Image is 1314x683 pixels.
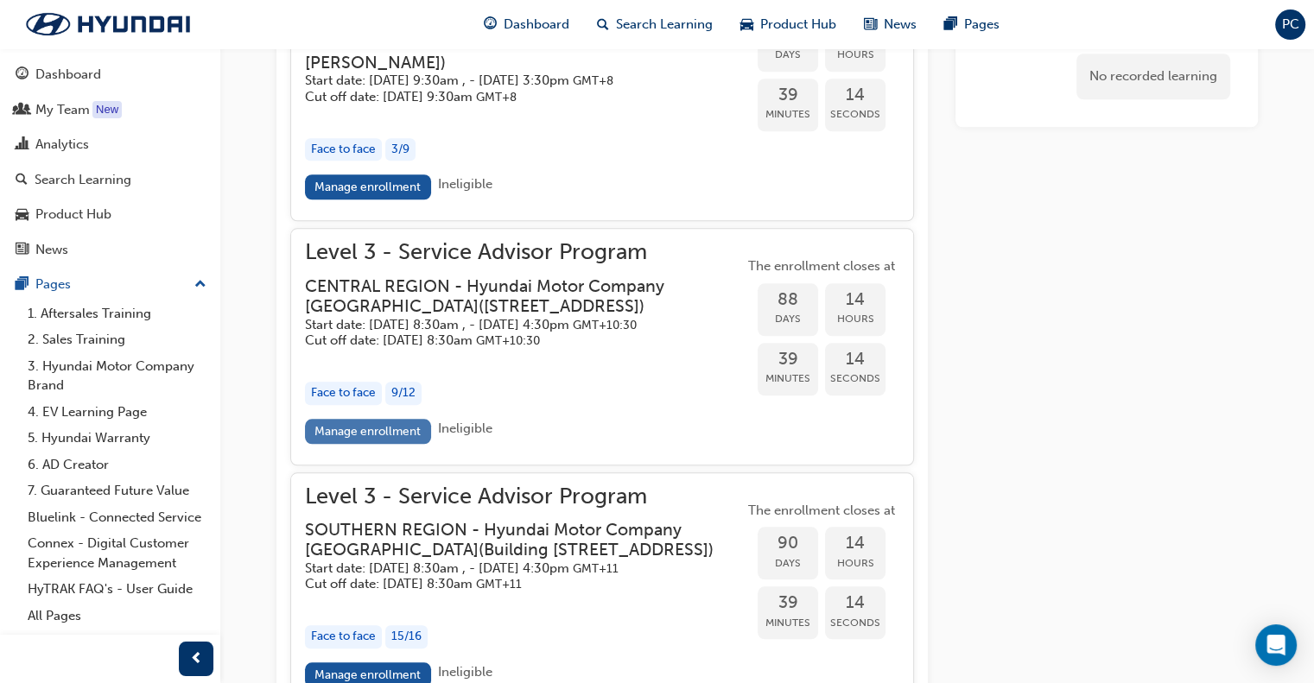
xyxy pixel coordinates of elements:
[16,243,29,258] span: news-icon
[385,138,416,161] div: 3 / 9
[305,576,716,592] h5: Cut off date: [DATE] 8:30am
[35,170,131,190] div: Search Learning
[21,530,213,576] a: Connex - Digital Customer Experience Management
[7,269,213,300] button: Pages
[305,419,431,444] a: Manage enrollment
[438,664,492,680] span: Ineligible
[758,45,818,65] span: Days
[758,350,818,370] span: 39
[744,501,899,521] span: The enrollment closes at
[825,350,886,370] span: 14
[7,59,213,91] a: Dashboard
[825,369,886,389] span: Seconds
[760,15,836,35] span: Product Hub
[16,103,29,118] span: people-icon
[583,7,727,42] a: search-iconSearch Learning
[305,560,716,577] h5: Start date: [DATE] 8:30am , - [DATE] 4:30pm
[758,85,818,105] span: 39
[35,100,90,120] div: My Team
[825,290,886,310] span: 14
[7,94,213,126] a: My Team
[305,332,716,349] h5: Cut off date: [DATE] 8:30am
[964,15,1000,35] span: Pages
[758,613,818,633] span: Minutes
[305,73,716,89] h5: Start date: [DATE] 9:30am , - [DATE] 3:30pm
[16,277,29,293] span: pages-icon
[504,15,569,35] span: Dashboard
[7,199,213,231] a: Product Hub
[305,276,716,317] h3: CENTRAL REGION - Hyundai Motor Company [GEOGRAPHIC_DATA] ( [STREET_ADDRESS] )
[305,382,382,405] div: Face to face
[573,561,619,576] span: Australian Eastern Daylight Time GMT+11
[825,613,886,633] span: Seconds
[930,7,1013,42] a: pages-iconPages
[21,603,213,629] a: All Pages
[16,137,29,153] span: chart-icon
[21,576,213,603] a: HyTRAK FAQ's - User Guide
[727,7,850,42] a: car-iconProduct Hub
[21,504,213,531] a: Bluelink - Connected Service
[305,317,716,333] h5: Start date: [DATE] 8:30am , - [DATE] 4:30pm
[305,174,431,199] a: Manage enrollment
[825,45,886,65] span: Hours
[476,90,517,104] span: Australian Western Standard Time GMT+8
[385,625,428,648] div: 15 / 16
[305,138,382,161] div: Face to face
[884,15,917,35] span: News
[7,164,213,196] a: Search Learning
[864,14,877,35] span: news-icon
[438,176,492,192] span: Ineligible
[744,256,899,276] span: The enrollment closes at
[438,421,492,436] span: Ineligible
[825,593,886,613] span: 14
[305,520,716,560] h3: SOUTHERN REGION - Hyundai Motor Company [GEOGRAPHIC_DATA] ( Building [STREET_ADDRESS] )
[194,274,206,296] span: up-icon
[35,275,71,294] div: Pages
[305,625,382,648] div: Face to face
[758,369,818,389] span: Minutes
[92,101,122,118] div: Tooltip anchor
[1255,624,1297,666] div: Open Intercom Messenger
[476,333,540,348] span: Australian Central Daylight Time GMT+10:30
[7,234,213,266] a: News
[758,290,818,310] span: 88
[190,648,203,670] span: prev-icon
[7,55,213,269] button: DashboardMy TeamAnalyticsSearch LearningProduct HubNews
[758,309,818,329] span: Days
[825,104,886,124] span: Seconds
[21,300,213,327] a: 1. Aftersales Training
[305,487,744,507] span: Level 3 - Service Advisor Program
[825,309,886,329] span: Hours
[9,6,207,42] img: Trak
[21,477,213,504] a: 7. Guaranteed Future Value
[825,534,886,553] span: 14
[470,7,583,42] a: guage-iconDashboard
[758,593,818,613] span: 39
[305,243,744,262] span: Level 3 - Service Advisor Program
[484,14,497,35] span: guage-icon
[21,452,213,478] a: 6. AD Creator
[35,135,89,155] div: Analytics
[850,7,930,42] a: news-iconNews
[21,353,213,399] a: 3. Hyundai Motor Company Brand
[35,205,111,225] div: Product Hub
[616,15,713,35] span: Search Learning
[7,129,213,161] a: Analytics
[825,553,886,573] span: Hours
[825,85,886,105] span: 14
[758,553,818,573] span: Days
[21,399,213,426] a: 4. EV Learning Page
[1282,15,1299,35] span: PC
[21,326,213,353] a: 2. Sales Training
[16,173,28,188] span: search-icon
[944,14,957,35] span: pages-icon
[758,104,818,124] span: Minutes
[573,318,637,332] span: Australian Central Daylight Time GMT+10:30
[1076,54,1230,99] div: No recorded learning
[758,534,818,553] span: 90
[305,243,899,450] button: Level 3 - Service Advisor ProgramCENTRAL REGION - Hyundai Motor Company [GEOGRAPHIC_DATA]([STREET...
[16,207,29,223] span: car-icon
[35,240,68,260] div: News
[476,577,522,591] span: Australian Eastern Daylight Time GMT+11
